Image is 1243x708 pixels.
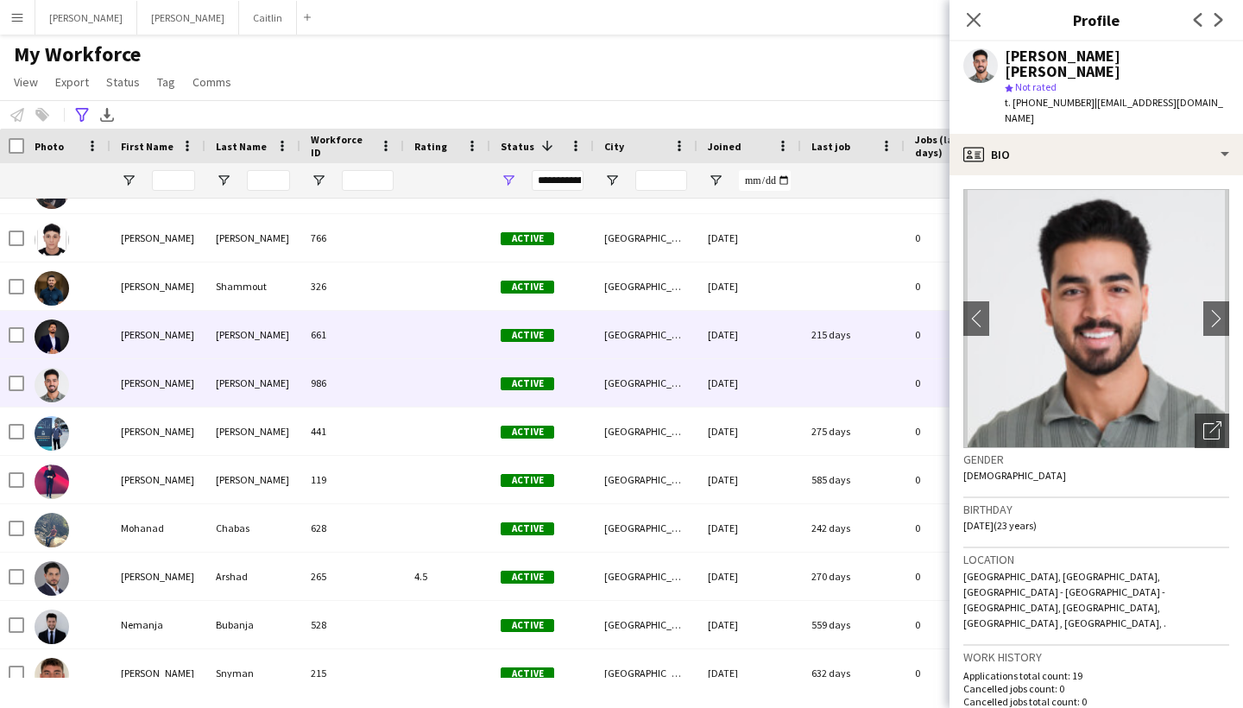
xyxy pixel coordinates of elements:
[708,140,741,153] span: Joined
[905,262,1017,310] div: 0
[594,601,697,648] div: [GEOGRAPHIC_DATA]
[247,170,290,191] input: Last Name Filter Input
[205,311,300,358] div: [PERSON_NAME]
[192,74,231,90] span: Comms
[801,311,905,358] div: 215 days
[963,552,1229,567] h3: Location
[35,140,64,153] span: Photo
[1015,80,1057,93] span: Not rated
[239,1,297,35] button: Caitlin
[1005,48,1229,79] div: [PERSON_NAME] [PERSON_NAME]
[205,601,300,648] div: Bubanja
[35,513,69,547] img: Mohanad Chabas
[152,170,195,191] input: First Name Filter Input
[110,408,205,455] div: [PERSON_NAME]
[594,262,697,310] div: [GEOGRAPHIC_DATA]
[99,71,147,93] a: Status
[697,601,801,648] div: [DATE]
[35,223,69,257] img: Mohamad Saleh
[55,74,89,90] span: Export
[72,104,92,125] app-action-btn: Advanced filters
[950,134,1243,175] div: Bio
[905,359,1017,407] div: 0
[205,359,300,407] div: [PERSON_NAME]
[501,619,554,632] span: Active
[110,504,205,552] div: Mohanad
[7,71,45,93] a: View
[604,173,620,188] button: Open Filter Menu
[205,553,300,600] div: Arshad
[35,319,69,354] img: Mohamed Salah Eddine
[905,408,1017,455] div: 0
[35,368,69,402] img: Mohammad Abu Othman
[801,456,905,503] div: 585 days
[342,170,394,191] input: Workforce ID Filter Input
[121,140,174,153] span: First Name
[300,311,404,358] div: 661
[110,359,205,407] div: [PERSON_NAME]
[501,232,554,245] span: Active
[697,456,801,503] div: [DATE]
[963,189,1229,448] img: Crew avatar or photo
[216,140,267,153] span: Last Name
[604,140,624,153] span: City
[501,329,554,342] span: Active
[963,682,1229,695] p: Cancelled jobs count: 0
[697,408,801,455] div: [DATE]
[137,1,239,35] button: [PERSON_NAME]
[697,504,801,552] div: [DATE]
[150,71,182,93] a: Tag
[963,570,1166,630] span: [GEOGRAPHIC_DATA], [GEOGRAPHIC_DATA],[GEOGRAPHIC_DATA] - [GEOGRAPHIC_DATA] - [GEOGRAPHIC_DATA], [...
[14,74,38,90] span: View
[110,311,205,358] div: [PERSON_NAME]
[157,74,175,90] span: Tag
[205,649,300,697] div: Snyman
[501,474,554,487] span: Active
[708,173,723,188] button: Open Filter Menu
[905,649,1017,697] div: 0
[697,311,801,358] div: [DATE]
[905,456,1017,503] div: 0
[801,649,905,697] div: 632 days
[300,359,404,407] div: 986
[205,408,300,455] div: [PERSON_NAME]
[311,173,326,188] button: Open Filter Menu
[963,669,1229,682] p: Applications total count: 19
[1195,414,1229,448] div: Open photos pop-in
[35,465,69,499] img: MOHAMMAD J Jamal mahafdhah
[501,377,554,390] span: Active
[311,133,373,159] span: Workforce ID
[404,553,490,600] div: 4.5
[1005,96,1095,109] span: t. [PHONE_NUMBER]
[501,140,534,153] span: Status
[414,140,447,153] span: Rating
[35,271,69,306] img: Mohamad Shammout
[110,601,205,648] div: Nemanja
[697,262,801,310] div: [DATE]
[801,504,905,552] div: 242 days
[905,601,1017,648] div: 0
[35,658,69,692] img: Nicholas Snyman
[300,214,404,262] div: 766
[635,170,687,191] input: City Filter Input
[963,695,1229,708] p: Cancelled jobs total count: 0
[300,456,404,503] div: 119
[205,262,300,310] div: Shammout
[121,173,136,188] button: Open Filter Menu
[186,71,238,93] a: Comms
[35,610,69,644] img: Nemanja Bubanja
[106,74,140,90] span: Status
[216,173,231,188] button: Open Filter Menu
[905,214,1017,262] div: 0
[110,456,205,503] div: [PERSON_NAME]
[14,41,141,67] span: My Workforce
[205,456,300,503] div: [PERSON_NAME]
[739,170,791,191] input: Joined Filter Input
[963,649,1229,665] h3: Work history
[48,71,96,93] a: Export
[97,104,117,125] app-action-btn: Export XLSX
[594,214,697,262] div: [GEOGRAPHIC_DATA]
[1005,96,1223,124] span: | [EMAIL_ADDRESS][DOMAIN_NAME]
[594,649,697,697] div: [GEOGRAPHIC_DATA]
[501,571,554,584] span: Active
